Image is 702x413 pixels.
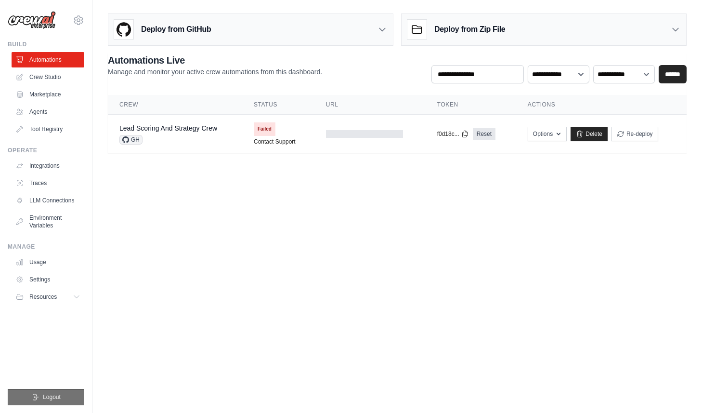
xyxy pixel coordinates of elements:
th: Actions [516,95,687,115]
img: GitHub Logo [114,20,133,39]
a: Usage [12,254,84,270]
iframe: Chat Widget [654,367,702,413]
div: Manage [8,243,84,251]
a: Reset [473,128,495,140]
th: URL [314,95,426,115]
a: Settings [12,272,84,287]
th: Status [242,95,314,115]
th: Token [426,95,516,115]
h3: Deploy from Zip File [434,24,505,35]
h2: Automations Live [108,53,322,67]
a: Tool Registry [12,121,84,137]
a: Delete [571,127,608,141]
a: Marketplace [12,87,84,102]
a: Lead Scoring And Strategy Crew [119,124,217,132]
span: GH [119,135,143,145]
a: Traces [12,175,84,191]
div: Build [8,40,84,48]
button: Resources [12,289,84,305]
div: Operate [8,147,84,154]
span: Failed [254,122,275,136]
button: Re-deploy [611,127,658,141]
a: LLM Connections [12,193,84,208]
button: f0d18c... [437,130,469,138]
button: Logout [8,389,84,405]
a: Environment Variables [12,210,84,233]
img: Logo [8,11,56,29]
p: Manage and monitor your active crew automations from this dashboard. [108,67,322,77]
a: Automations [12,52,84,67]
a: Agents [12,104,84,120]
a: Contact Support [254,138,296,146]
span: Resources [29,293,57,301]
h3: Deploy from GitHub [141,24,211,35]
a: Crew Studio [12,69,84,85]
span: Logout [43,393,61,401]
a: Integrations [12,158,84,173]
button: Options [528,127,567,141]
th: Crew [108,95,242,115]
